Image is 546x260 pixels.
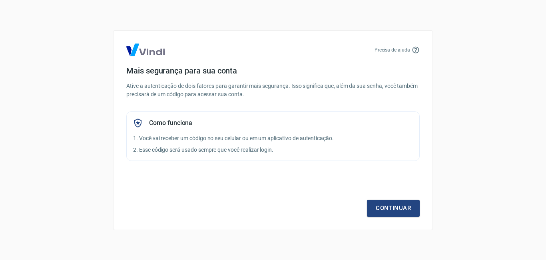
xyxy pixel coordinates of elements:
h5: Como funciona [149,119,192,127]
p: 1. Você vai receber um código no seu celular ou em um aplicativo de autenticação. [133,134,413,143]
p: 2. Esse código será usado sempre que você realizar login. [133,146,413,154]
p: Ative a autenticação de dois fatores para garantir mais segurança. Isso significa que, além da su... [126,82,420,99]
h4: Mais segurança para sua conta [126,66,420,75]
a: Continuar [367,200,420,216]
p: Precisa de ajuda [375,46,410,54]
img: Logo Vind [126,44,165,56]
